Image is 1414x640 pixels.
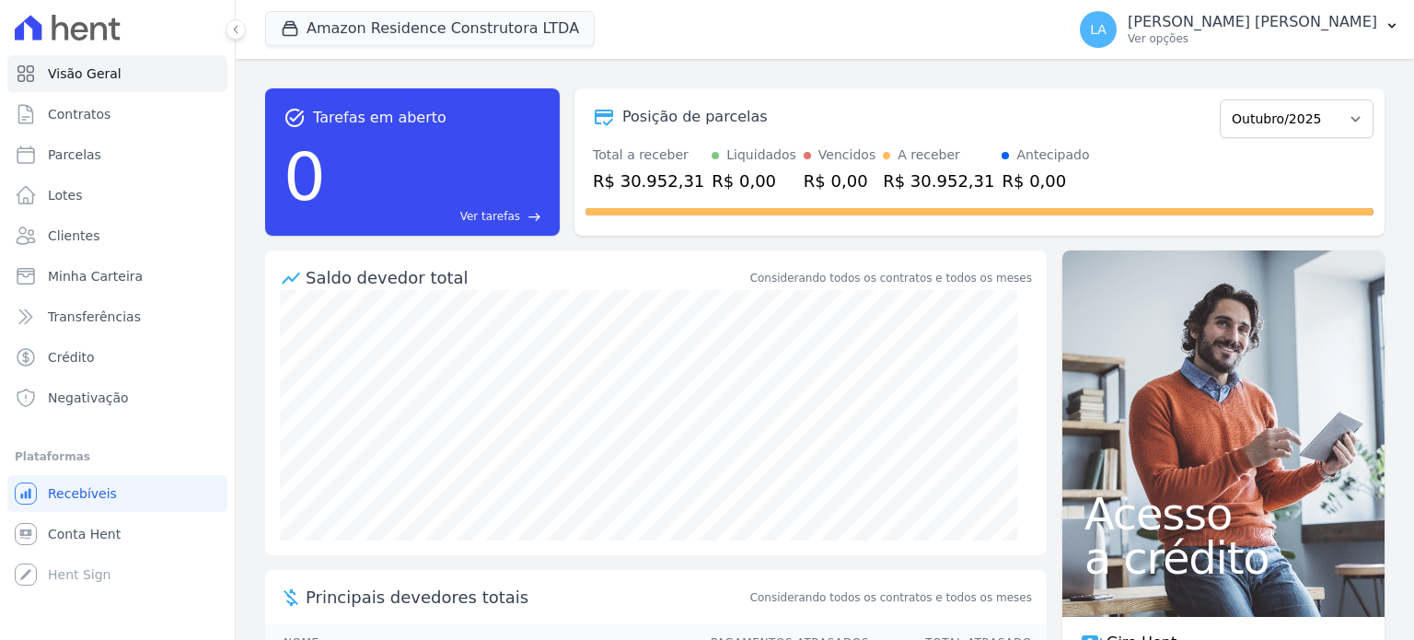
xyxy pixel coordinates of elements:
[593,145,704,165] div: Total a receber
[7,96,227,133] a: Contratos
[306,585,747,610] span: Principais devedores totais
[712,169,796,193] div: R$ 0,00
[7,136,227,173] a: Parcelas
[313,107,446,129] span: Tarefas em aberto
[48,64,122,83] span: Visão Geral
[333,208,541,225] a: Ver tarefas east
[750,270,1032,286] div: Considerando todos os contratos e todos os meses
[750,589,1032,606] span: Considerando todos os contratos e todos os meses
[593,169,704,193] div: R$ 30.952,31
[48,389,129,407] span: Negativação
[1016,145,1089,165] div: Antecipado
[7,258,227,295] a: Minha Carteira
[527,210,541,224] span: east
[7,177,227,214] a: Lotes
[48,484,117,503] span: Recebíveis
[7,379,227,416] a: Negativação
[1128,13,1377,31] p: [PERSON_NAME] [PERSON_NAME]
[7,339,227,376] a: Crédito
[284,107,306,129] span: task_alt
[265,11,595,46] button: Amazon Residence Construtora LTDA
[15,446,220,468] div: Plataformas
[1084,492,1362,536] span: Acesso
[48,105,110,123] span: Contratos
[898,145,960,165] div: A receber
[460,208,520,225] span: Ver tarefas
[48,186,83,204] span: Lotes
[1090,23,1107,36] span: LA
[726,145,796,165] div: Liquidados
[48,348,95,367] span: Crédito
[1084,536,1362,580] span: a crédito
[48,145,101,164] span: Parcelas
[306,265,747,290] div: Saldo devedor total
[7,217,227,254] a: Clientes
[48,308,141,326] span: Transferências
[818,145,875,165] div: Vencidos
[1065,4,1414,55] button: LA [PERSON_NAME] [PERSON_NAME] Ver opções
[1128,31,1377,46] p: Ver opções
[48,267,143,285] span: Minha Carteira
[804,169,875,193] div: R$ 0,00
[48,227,99,245] span: Clientes
[622,106,768,128] div: Posição de parcelas
[7,298,227,335] a: Transferências
[7,516,227,553] a: Conta Hent
[1002,169,1089,193] div: R$ 0,00
[7,55,227,92] a: Visão Geral
[284,129,326,225] div: 0
[48,525,121,543] span: Conta Hent
[7,475,227,512] a: Recebíveis
[883,169,994,193] div: R$ 30.952,31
